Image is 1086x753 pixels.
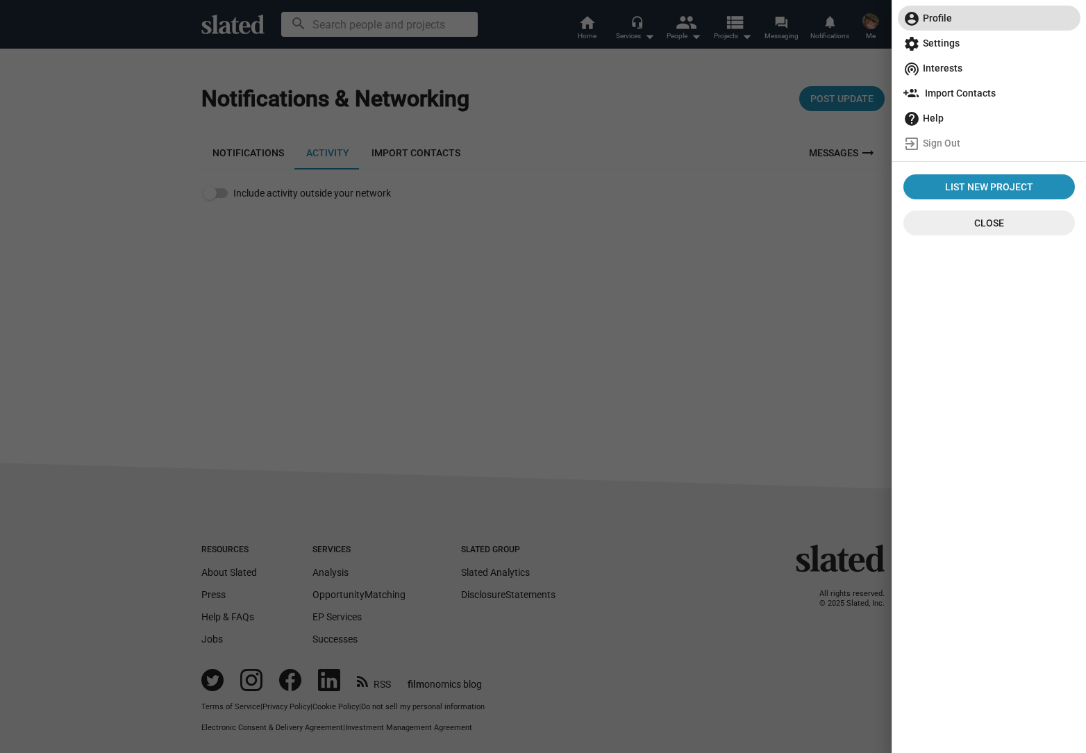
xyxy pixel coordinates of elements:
a: Profile [898,6,1080,31]
mat-icon: account_circle [903,10,920,27]
span: Help [903,106,1075,131]
span: List New Project [909,174,1069,199]
span: Interests [903,56,1075,81]
a: Interests [898,56,1080,81]
mat-icon: settings [903,35,920,52]
a: List New Project [903,174,1075,199]
mat-icon: help [903,110,920,127]
span: Profile [903,6,1075,31]
a: Help [898,106,1080,131]
a: Import Contacts [898,81,1080,106]
span: Close [914,210,1064,235]
span: Settings [903,31,1075,56]
span: Sign Out [903,131,1075,156]
span: Import Contacts [903,81,1075,106]
a: Sign Out [898,131,1080,156]
button: Close [903,210,1075,235]
mat-icon: wifi_tethering [903,60,920,77]
mat-icon: exit_to_app [903,135,920,152]
a: Settings [898,31,1080,56]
